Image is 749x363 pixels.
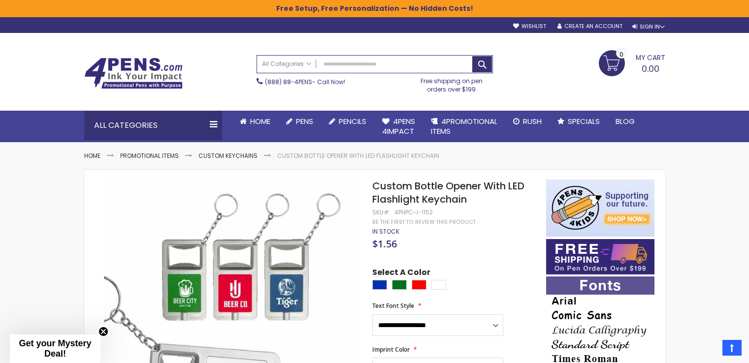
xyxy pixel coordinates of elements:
[372,228,399,236] div: Availability
[262,60,311,68] span: All Categories
[372,302,414,310] span: Text Font Style
[296,116,313,126] span: Pens
[372,218,476,226] a: Be the first to review this product
[372,208,391,216] strong: SKU
[232,111,278,132] a: Home
[619,50,623,59] span: 0
[392,280,407,290] div: Green
[372,227,399,236] span: In stock
[505,111,550,132] a: Rush
[10,334,100,363] div: Get your Mystery Deal!Close teaser
[546,239,654,274] img: Free shipping on orders over $199
[372,179,524,206] span: Custom Bottle Opener With LED Flashlight Keychain
[339,116,366,126] span: Pencils
[557,23,622,30] a: Create an Account
[277,152,439,160] li: Custom Bottle Opener With LED Flashlight Keychain
[632,23,665,30] div: Sign In
[608,111,643,132] a: Blog
[265,78,312,86] a: (888) 88-4PENS
[257,56,316,72] a: All Categories
[568,116,600,126] span: Specials
[722,340,742,356] a: Top
[84,151,100,160] a: Home
[431,116,497,136] span: 4PROMOTIONAL ITEMS
[374,111,423,143] a: 4Pens4impact
[642,62,659,75] span: 0.00
[513,23,546,30] a: Wishlist
[546,180,654,237] img: 4pens 4 kids
[523,116,542,126] span: Rush
[321,111,374,132] a: Pencils
[84,111,222,140] div: All Categories
[599,50,665,75] a: 0.00 0
[394,209,433,216] div: 4PHPC-I-1152
[372,237,397,250] span: $1.56
[423,111,505,143] a: 4PROMOTIONALITEMS
[198,151,258,160] a: Custom Keychains
[372,267,430,280] span: Select A Color
[250,116,270,126] span: Home
[382,116,415,136] span: 4Pens 4impact
[550,111,608,132] a: Specials
[278,111,321,132] a: Pens
[372,345,410,354] span: Imprint Color
[372,280,387,290] div: Blue
[410,73,493,93] div: Free shipping on pen orders over $199
[265,78,345,86] span: - Call Now!
[431,280,446,290] div: White
[98,327,108,336] button: Close teaser
[19,338,91,359] span: Get your Mystery Deal!
[120,151,179,160] a: Promotional Items
[412,280,426,290] div: Red
[616,116,635,126] span: Blog
[84,58,183,89] img: 4Pens Custom Pens and Promotional Products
